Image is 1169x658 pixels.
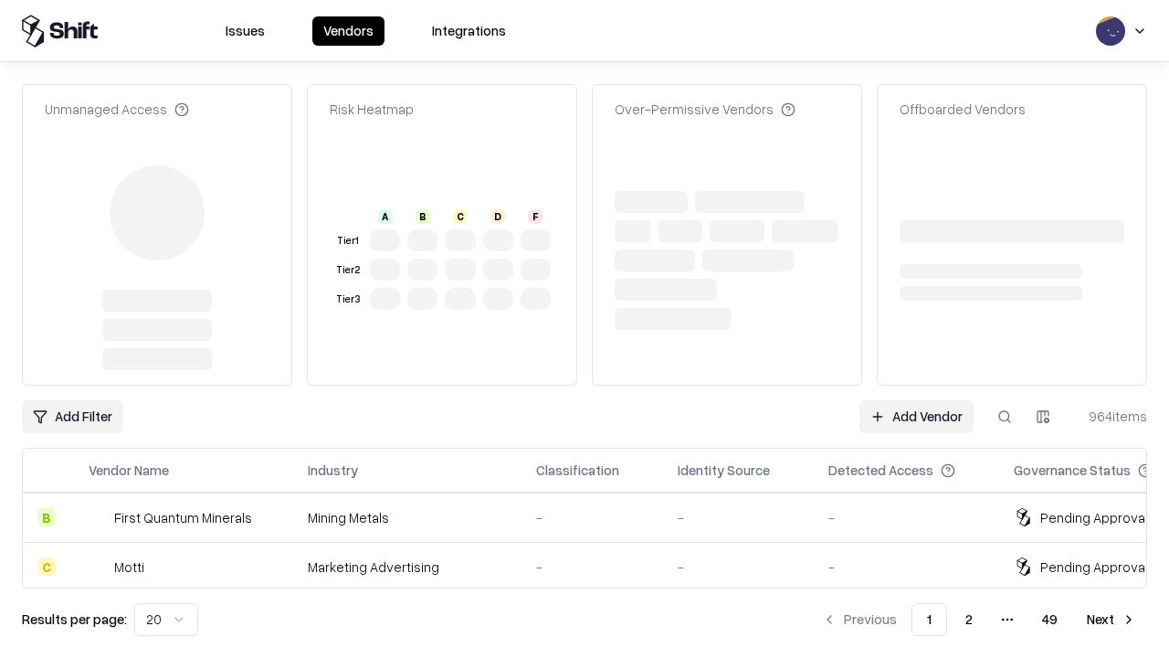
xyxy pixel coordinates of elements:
[37,557,56,576] div: C
[536,508,648,527] div: -
[421,16,517,46] button: Integrations
[215,16,276,46] button: Issues
[308,461,358,480] div: Industry
[528,209,542,224] div: F
[900,100,1026,119] div: Offboarded Vendors
[22,400,123,433] button: Add Filter
[308,508,507,527] div: Mining Metals
[536,461,619,480] div: Classification
[378,209,393,224] div: A
[330,100,414,119] div: Risk Heatmap
[1027,603,1072,636] button: 49
[312,16,384,46] button: Vendors
[89,508,107,526] img: First Quantum Minerals
[333,262,363,278] div: Tier 2
[911,603,947,636] button: 1
[22,610,127,629] p: Results per page:
[828,557,985,577] div: -
[89,557,107,576] img: Motti
[114,508,252,527] div: First Quantum Minerals
[678,557,799,577] div: -
[615,100,795,119] div: Over-Permissive Vendors
[951,603,987,636] button: 2
[37,508,56,526] div: B
[859,400,974,433] a: Add Vendor
[490,209,505,224] div: D
[1076,603,1147,636] button: Next
[45,100,189,119] div: Unmanaged Access
[828,508,985,527] div: -
[333,292,363,307] div: Tier 3
[308,557,507,577] div: Marketing Advertising
[114,557,144,577] div: Motti
[678,508,799,527] div: -
[811,603,1147,636] nav: pagination
[333,233,363,249] div: Tier 1
[89,461,169,480] div: Vendor Name
[536,557,648,577] div: -
[828,461,933,480] div: Detected Access
[1040,557,1148,577] div: Pending Approval
[678,461,770,480] div: Identity Source
[1014,461,1131,480] div: Governance Status
[453,209,468,224] div: C
[416,209,430,224] div: B
[1074,407,1147,426] div: 964 items
[1040,508,1148,527] div: Pending Approval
